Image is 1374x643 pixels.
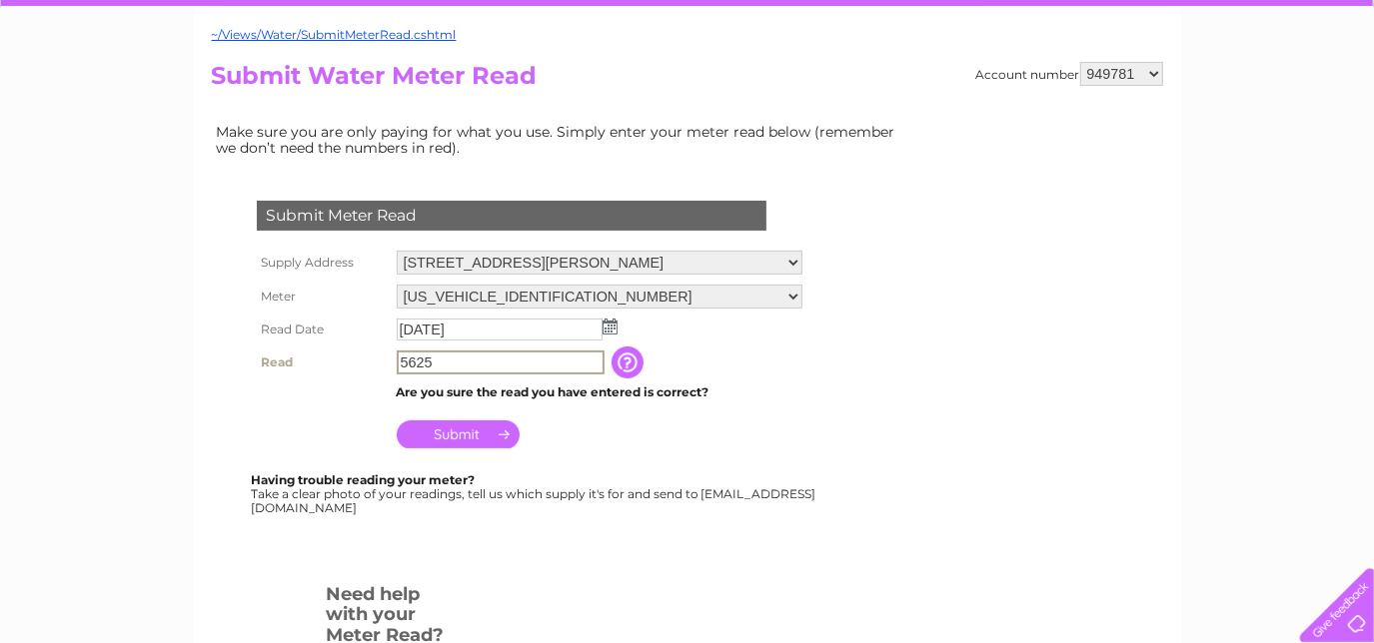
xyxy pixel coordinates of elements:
div: Clear Business is a trading name of Verastar Limited (registered in [GEOGRAPHIC_DATA] No. 3667643... [216,11,1160,97]
img: logo.png [48,52,150,113]
div: Account number [976,62,1163,86]
a: Telecoms [1128,85,1188,100]
a: Blog [1200,85,1229,100]
img: ... [603,319,618,334]
input: Information [612,346,648,378]
td: Are you sure the read you have entered is correct? [392,379,807,405]
th: Supply Address [252,246,392,280]
a: Water [1022,85,1060,100]
a: Energy [1072,85,1116,100]
th: Read Date [252,314,392,345]
a: ~/Views/Water/SubmitMeterRead.cshtml [212,27,457,42]
h2: Submit Water Meter Read [212,62,1163,100]
b: Having trouble reading your meter? [252,472,476,487]
th: Meter [252,280,392,314]
th: Read [252,345,392,379]
div: Submit Meter Read [257,201,766,231]
a: Log out [1309,85,1356,100]
td: Make sure you are only paying for what you use. Simply enter your meter read below (remember we d... [212,119,911,161]
input: Submit [397,420,520,448]
div: Take a clear photo of your readings, tell us which supply it's for and send to [EMAIL_ADDRESS][DO... [252,473,819,514]
a: 0333 014 3131 [997,10,1135,35]
a: Contact [1241,85,1290,100]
